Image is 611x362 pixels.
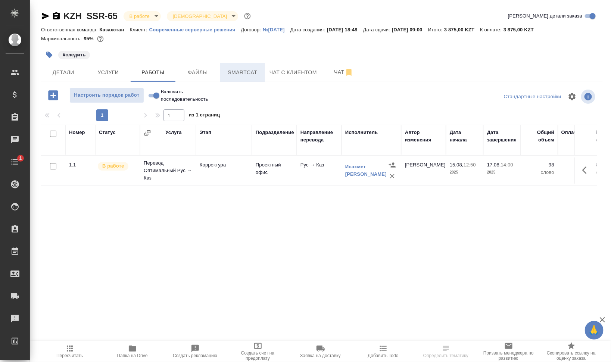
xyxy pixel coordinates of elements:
[444,27,480,32] p: 3 875,00 KZT
[562,161,599,169] p: 98
[502,91,563,103] div: split button
[562,169,599,176] p: слово
[149,26,241,32] a: Современные серверные решения
[63,51,85,59] p: #следить
[508,12,582,20] span: [PERSON_NAME] детали заказа
[269,68,317,77] span: Чат с клиентом
[401,157,446,184] td: [PERSON_NAME]
[578,161,596,179] button: Здесь прячутся важные кнопки
[243,11,252,21] button: Доп статусы указывают на важность/срочность заказа
[130,27,149,32] p: Клиент:
[581,90,597,104] span: Посмотреть информацию
[149,27,241,32] p: Современные серверные решения
[2,153,28,171] a: 1
[41,47,57,63] button: Добавить тэг
[161,88,220,103] span: Включить последовательность
[46,68,81,77] span: Детали
[140,156,196,185] td: Перевод Оптимальный Рус → Каз
[100,27,130,32] p: Казахстан
[387,159,398,171] button: Назначить
[69,129,85,136] div: Номер
[585,321,604,340] button: 🙏
[200,129,211,136] div: Этап
[63,11,118,21] a: KZH_SSR-65
[90,68,126,77] span: Услуги
[345,129,378,136] div: Исполнитель
[41,27,100,32] p: Ответственная команда:
[200,161,248,169] p: Корректура
[588,322,601,338] span: 🙏
[252,157,297,184] td: Проектный офис
[171,13,229,19] button: [DEMOGRAPHIC_DATA]
[189,110,220,121] span: из 1 страниц
[501,162,513,168] p: 14:00
[241,27,263,32] p: Договор:
[96,34,105,44] button: 24.50 RUB;
[225,68,261,77] span: Smartcat
[504,27,539,32] p: 3 875,00 KZT
[57,51,91,57] span: следить
[15,155,26,162] span: 1
[300,129,338,144] div: Направление перевода
[102,162,124,170] p: В работе
[327,27,363,32] p: [DATE] 18:48
[69,161,91,169] div: 1.1
[165,129,181,136] div: Услуга
[135,68,171,77] span: Работы
[487,169,517,176] p: 2025
[561,129,599,144] div: Оплачиваемый объем
[290,27,327,32] p: Дата создания:
[563,88,581,106] span: Настроить таблицу
[41,12,50,21] button: Скопировать ссылку для ЯМессенджера
[263,27,290,32] p: №[DATE]
[180,68,216,77] span: Файлы
[97,161,136,171] div: Исполнитель выполняет работу
[124,11,161,21] div: В работе
[524,161,554,169] p: 98
[256,129,294,136] div: Подразделение
[428,27,444,32] p: Итого:
[450,169,480,176] p: 2025
[297,157,342,184] td: Рус → Каз
[392,27,428,32] p: [DATE] 09:00
[41,36,84,41] p: Маржинальность:
[74,91,140,100] span: Настроить порядок работ
[84,36,95,41] p: 95%
[69,88,144,103] button: Настроить порядок работ
[480,27,504,32] p: К оплате:
[487,162,501,168] p: 17.08,
[345,164,387,177] a: Исахмет [PERSON_NAME]
[345,68,353,77] svg: Отписаться
[524,129,554,144] div: Общий объем
[43,88,63,103] button: Добавить работу
[326,68,362,77] span: Чат
[524,169,554,176] p: слово
[144,129,151,137] button: Сгруппировать
[464,162,476,168] p: 12:50
[363,27,392,32] p: Дата сдачи:
[52,12,61,21] button: Скопировать ссылку
[487,129,517,144] div: Дата завершения
[167,11,238,21] div: В работе
[387,171,398,182] button: Удалить
[450,162,464,168] p: 15.08,
[99,129,116,136] div: Статус
[263,26,290,32] a: №[DATE]
[405,129,442,144] div: Автор изменения
[450,129,480,144] div: Дата начала
[127,13,152,19] button: В работе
